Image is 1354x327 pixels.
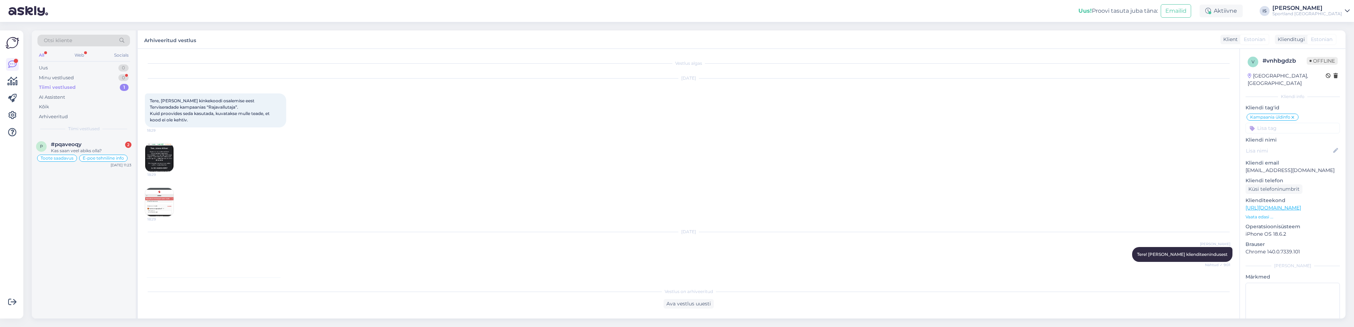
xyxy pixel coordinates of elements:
[1275,36,1305,43] div: Klienditugi
[1246,205,1301,211] a: [URL][DOMAIN_NAME]
[118,74,129,81] div: 0
[665,288,713,295] span: Vestlus on arhiveeritud
[39,113,68,120] div: Arhiveeritud
[1200,5,1243,17] div: Aktiivne
[1246,223,1340,230] p: Operatsioonisüsteem
[1246,159,1340,167] p: Kliendi email
[1078,7,1158,15] div: Proovi tasuta juba täna:
[39,74,74,81] div: Minu vestlused
[73,51,86,60] div: Web
[1200,241,1230,247] span: [PERSON_NAME]
[1272,5,1342,11] div: [PERSON_NAME]
[68,126,100,132] span: Tiimi vestlused
[1246,241,1340,248] p: Brauser
[111,162,131,168] div: [DATE] 11:23
[1246,93,1340,100] div: Kliendi info
[1246,147,1332,155] input: Lisa nimi
[145,188,173,216] img: Attachment
[1246,197,1340,204] p: Klienditeekond
[1246,214,1340,220] p: Vaata edasi ...
[1250,115,1290,119] span: Kampaania üldinfo
[1161,4,1191,18] button: Emailid
[1246,123,1340,133] input: Lisa tag
[39,94,65,101] div: AI Assistent
[120,84,129,91] div: 1
[40,144,43,149] span: p
[39,103,49,110] div: Kõik
[147,172,174,177] span: 18:29
[51,148,131,154] div: Kas saan veel abiks olla?
[1244,36,1265,43] span: Estonian
[6,36,19,50] img: Askly Logo
[147,128,173,133] span: 18:29
[1137,252,1228,257] span: Tere! [PERSON_NAME] klienditeenindusest
[1246,248,1340,256] p: Chrome 140.0.7339.101
[1078,7,1092,14] b: Uus!
[1246,184,1302,194] div: Küsi telefoninumbrit
[664,299,714,309] div: Ava vestlus uuesti
[145,143,173,172] img: Attachment
[145,229,1232,235] div: [DATE]
[145,60,1232,67] div: Vestlus algas
[1248,72,1326,87] div: [GEOGRAPHIC_DATA], [GEOGRAPHIC_DATA]
[39,84,76,91] div: Tiimi vestlused
[1307,57,1338,65] span: Offline
[125,142,131,148] div: 2
[1262,57,1307,65] div: # vnhbgdzb
[1246,177,1340,184] p: Kliendi telefon
[118,64,129,71] div: 0
[1220,36,1238,43] div: Klient
[1246,167,1340,174] p: [EMAIL_ADDRESS][DOMAIN_NAME]
[150,98,271,122] span: Tere, [PERSON_NAME] kinkekoodi osalemise eest Terviseradade kampaanias “Rajavallutaja”. Kuid proo...
[41,156,73,160] span: Toote saadavus
[1246,230,1340,238] p: iPhone OS 18.6.2
[113,51,130,60] div: Socials
[1311,36,1332,43] span: Estonian
[1204,262,1230,268] span: Nähtud ✓ 9:01
[1246,136,1340,144] p: Kliendi nimi
[144,35,196,44] label: Arhiveeritud vestlus
[44,37,72,44] span: Otsi kliente
[1272,11,1342,17] div: Sportland [GEOGRAPHIC_DATA]
[39,64,48,71] div: Uus
[37,51,46,60] div: All
[1246,104,1340,111] p: Kliendi tag'id
[1260,6,1270,16] div: IS
[1272,5,1350,17] a: [PERSON_NAME]Sportland [GEOGRAPHIC_DATA]
[1252,59,1254,64] span: v
[1246,263,1340,269] div: [PERSON_NAME]
[145,75,1232,81] div: [DATE]
[147,217,174,222] span: 18:29
[83,156,124,160] span: E-poe tehniline info
[1246,273,1340,281] p: Märkmed
[51,141,82,148] span: #pqaveoqy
